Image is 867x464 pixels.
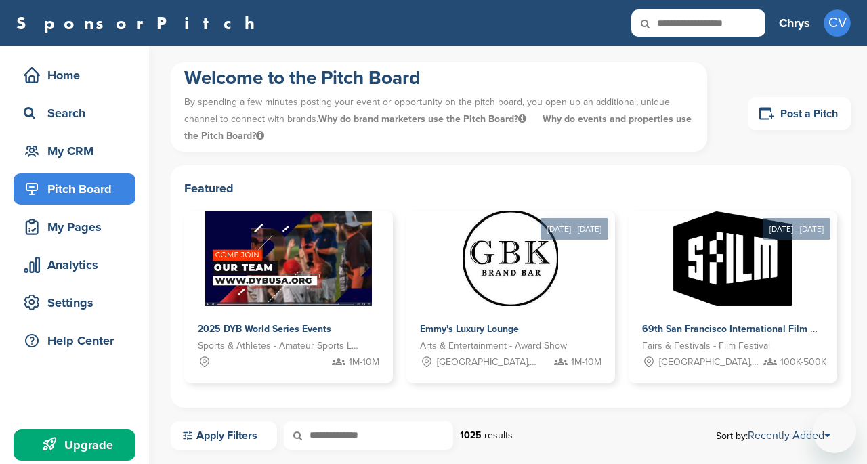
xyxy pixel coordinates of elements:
[813,410,856,453] iframe: Button to launch messaging window
[171,421,277,450] a: Apply Filters
[437,355,538,370] span: [GEOGRAPHIC_DATA], [GEOGRAPHIC_DATA]
[659,355,760,370] span: [GEOGRAPHIC_DATA], [GEOGRAPHIC_DATA]
[642,323,845,335] span: 69th San Francisco International Film Festival
[14,429,135,461] a: Upgrade
[20,139,135,163] div: My CRM
[463,211,558,306] img: Sponsorpitch &
[20,433,135,457] div: Upgrade
[184,211,393,383] a: Sponsorpitch & 2025 DYB World Series Events Sports & Athletes - Amateur Sports Leagues 1M-10M
[541,218,608,240] div: [DATE] - [DATE]
[14,325,135,356] a: Help Center
[673,211,792,306] img: Sponsorpitch &
[748,429,830,442] a: Recently Added
[420,339,567,354] span: Arts & Entertainment - Award Show
[20,63,135,87] div: Home
[20,215,135,239] div: My Pages
[349,355,379,370] span: 1M-10M
[20,291,135,315] div: Settings
[484,429,513,441] span: results
[779,8,810,38] a: Chrys
[20,101,135,125] div: Search
[642,339,770,354] span: Fairs & Festivals - Film Festival
[14,211,135,242] a: My Pages
[318,113,529,125] span: Why do brand marketers use the Pitch Board?
[779,14,810,33] h3: Chrys
[20,253,135,277] div: Analytics
[20,177,135,201] div: Pitch Board
[14,173,135,205] a: Pitch Board
[571,355,601,370] span: 1M-10M
[198,339,359,354] span: Sports & Athletes - Amateur Sports Leagues
[780,355,826,370] span: 100K-500K
[763,218,830,240] div: [DATE] - [DATE]
[716,430,830,441] span: Sort by:
[14,287,135,318] a: Settings
[406,190,615,383] a: [DATE] - [DATE] Sponsorpitch & Emmy's Luxury Lounge Arts & Entertainment - Award Show [GEOGRAPHIC...
[14,249,135,280] a: Analytics
[16,14,263,32] a: SponsorPitch
[14,98,135,129] a: Search
[184,179,837,198] h2: Featured
[20,329,135,353] div: Help Center
[460,429,482,441] strong: 1025
[14,135,135,167] a: My CRM
[420,323,519,335] span: Emmy's Luxury Lounge
[184,66,694,90] h1: Welcome to the Pitch Board
[205,211,373,306] img: Sponsorpitch &
[14,60,135,91] a: Home
[629,190,837,383] a: [DATE] - [DATE] Sponsorpitch & 69th San Francisco International Film Festival Fairs & Festivals -...
[824,9,851,37] span: CV
[184,90,694,148] p: By spending a few minutes posting your event or opportunity on the pitch board, you open up an ad...
[198,323,331,335] span: 2025 DYB World Series Events
[748,97,851,130] a: Post a Pitch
